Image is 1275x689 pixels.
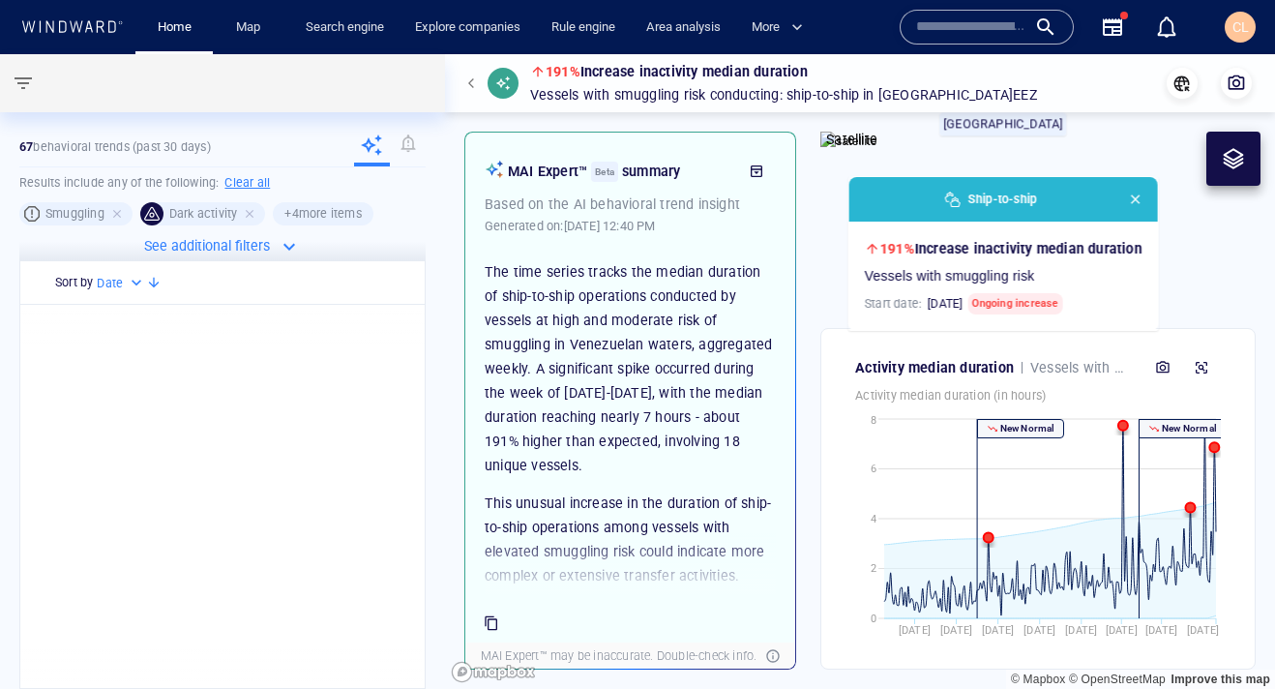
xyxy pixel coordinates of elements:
[140,202,266,225] div: Dark activity
[899,624,931,637] tspan: [DATE]
[284,204,361,224] h6: + 4 more items
[546,64,580,79] span: 191%
[1171,673,1270,686] a: Map feedback
[144,233,301,260] button: See additional filters
[871,414,876,427] tspan: 8
[564,219,656,233] span: [DATE] 12:40 PM
[477,644,761,669] div: MAI Expert™ may be inaccurate. Double-check info.
[144,234,270,257] p: See additional filters
[298,11,392,45] a: Search engine
[19,167,426,198] h6: Results include any of the following:
[752,16,803,39] span: More
[855,356,1014,379] p: Activity median duration
[451,661,536,683] a: Mapbox logo
[880,241,1142,256] span: Increase in activity median duration
[744,11,819,45] button: More
[591,162,618,182] div: Beta
[865,268,1035,285] span: Vessels with smuggling risk
[169,204,238,224] h6: Dark activity
[871,463,876,475] tspan: 6
[1160,422,1217,435] p: New Normal
[45,204,104,224] h6: Smuggling
[1106,624,1138,637] tspan: [DATE]
[1011,673,1065,686] a: Mapbox
[485,193,776,216] p: Based on the AI behavioral trend insight
[1023,624,1055,637] tspan: [DATE]
[228,11,275,45] a: Map
[820,132,877,151] img: satellite
[940,624,972,637] tspan: [DATE]
[530,83,1038,106] p: Vessels with smuggling risk conducting: in [GEOGRAPHIC_DATA] EEZ
[19,202,133,225] div: Smuggling
[150,11,199,45] a: Home
[880,241,915,256] span: 191%
[1221,8,1260,46] button: CL
[1065,624,1097,637] tspan: [DATE]
[445,54,1275,689] canvas: Map
[826,128,877,151] p: Satellite
[1145,624,1177,637] tspan: [DATE]
[546,64,808,79] span: Increase in activity median duration
[224,173,270,193] h6: Clear all
[1155,15,1178,39] div: Notification center
[871,562,876,575] tspan: 2
[1030,356,1129,379] p: Vessels with smuggling risk conducting: in [GEOGRAPHIC_DATA] EEZ
[1069,673,1166,686] a: OpenStreetMap
[982,624,1014,637] tspan: [DATE]
[638,11,728,45] a: Area analysis
[928,294,963,314] h6: [DATE]
[871,613,876,625] tspan: 0
[967,190,1036,209] span: Ship-to-ship
[968,293,1062,315] span: Ongoing increase
[19,138,211,156] p: behavioral trends (Past 30 days)
[485,216,656,237] p: Generated on:
[871,513,876,525] tspan: 4
[855,387,1221,404] p: Activity median duration (in hours)
[786,83,859,106] span: Ship-to-ship
[998,422,1055,435] p: New Normal
[97,274,123,293] h6: Date
[143,11,205,45] button: Home
[1187,624,1219,637] tspan: [DATE]
[221,11,282,45] button: Map
[865,293,1063,315] h6: Start date:
[407,11,528,45] a: Explore companies
[19,139,33,154] strong: 67
[508,160,735,183] p: MAI Expert™ summary
[97,274,146,293] div: Date
[55,273,93,292] h6: Sort by
[1193,602,1260,674] iframe: Chat
[1232,19,1249,35] span: CL
[485,260,776,478] p: The time series tracks the median duration of ship-to-ship operations conducted by vessels at hig...
[544,11,623,45] a: Rule engine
